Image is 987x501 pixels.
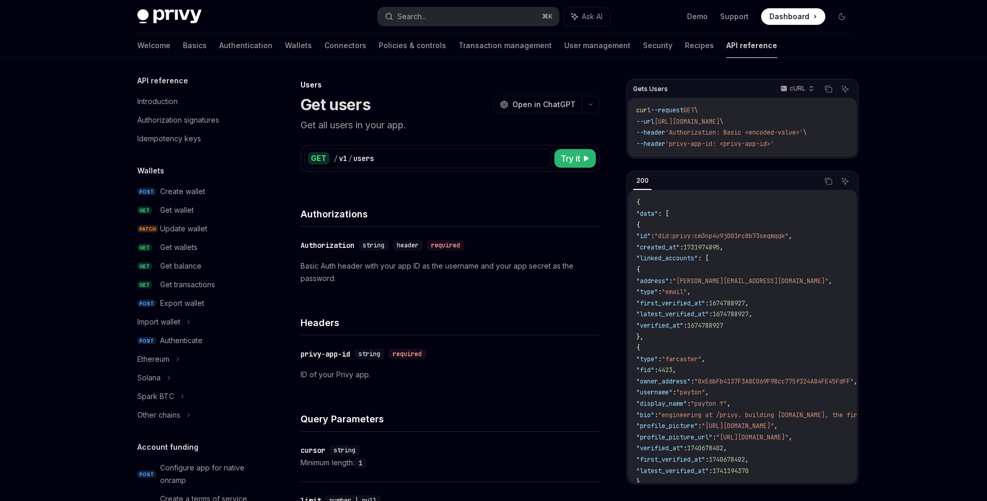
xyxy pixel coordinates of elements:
[427,240,464,250] div: required
[691,377,694,386] span: :
[636,288,658,296] span: "type"
[712,310,749,318] span: 1674788927
[694,106,698,114] span: \
[129,238,262,257] a: GETGet wallets
[137,470,156,478] span: POST
[137,225,158,233] span: PATCH
[709,299,745,307] span: 1674788927
[636,299,705,307] span: "first_verified_at"
[705,299,709,307] span: :
[301,118,599,132] p: Get all users in your app.
[673,366,676,374] span: ,
[636,140,665,148] span: --header
[726,33,777,58] a: API reference
[348,153,352,164] div: /
[636,355,658,363] span: "type"
[137,353,169,365] div: Ethereum
[687,11,708,22] a: Demo
[160,260,202,272] div: Get balance
[564,7,610,26] button: Ask AI
[636,377,691,386] span: "owner_address"
[687,321,723,330] span: 1674788927
[636,444,683,452] span: "verified_at"
[160,185,205,198] div: Create wallet
[137,281,152,289] span: GET
[803,128,807,137] span: \
[389,349,426,359] div: required
[459,33,552,58] a: Transaction management
[379,33,446,58] a: Policies & controls
[308,152,330,165] div: GET
[687,400,691,408] span: :
[685,33,714,58] a: Recipes
[636,478,643,486] span: },
[790,84,806,93] p: cURL
[705,388,709,396] span: ,
[137,95,178,108] div: Introduction
[129,275,262,294] a: GETGet transactions
[160,223,207,235] div: Update wallet
[129,331,262,350] a: POSTAuthenticate
[129,129,262,148] a: Idempotency keys
[651,106,683,114] span: --request
[160,334,203,347] div: Authenticate
[137,372,161,384] div: Solana
[636,433,712,441] span: "profile_picture_url"
[137,188,156,196] span: POST
[745,299,749,307] span: ,
[723,444,727,452] span: ,
[334,446,355,454] span: string
[636,117,654,126] span: --url
[137,114,219,126] div: Authorization signatures
[683,444,687,452] span: :
[658,210,669,218] span: : [
[137,300,156,307] span: POST
[633,174,652,187] div: 200
[702,355,705,363] span: ,
[712,433,716,441] span: :
[160,204,194,216] div: Get wallet
[698,422,702,430] span: :
[636,232,651,240] span: "id"
[129,257,262,275] a: GETGet balance
[636,333,643,341] span: },
[683,243,720,252] span: 1731974895
[137,9,202,24] img: dark logo
[353,153,374,164] div: users
[720,243,723,252] span: ,
[745,455,749,464] span: ,
[673,388,676,396] span: :
[137,409,180,421] div: Other chains
[716,433,789,441] span: "[URL][DOMAIN_NAME]"
[687,288,691,296] span: ,
[633,85,668,93] span: Gets Users
[654,117,720,126] span: [URL][DOMAIN_NAME]
[285,33,312,58] a: Wallets
[834,8,850,25] button: Toggle dark mode
[838,82,852,96] button: Ask AI
[662,355,702,363] span: "farcaster"
[334,153,338,164] div: /
[662,288,687,296] span: "email"
[775,80,819,98] button: cURL
[654,232,789,240] span: "did:privy:cm3np4u9j001rc8b73seqmqqk"
[301,316,599,330] h4: Headers
[636,411,654,419] span: "bio"
[301,240,354,250] div: Authorization
[137,75,188,87] h5: API reference
[129,201,262,219] a: GETGet wallet
[636,321,683,330] span: "verified_at"
[854,377,857,386] span: ,
[137,207,152,214] span: GET
[636,266,640,274] span: {
[636,254,698,262] span: "linked_accounts"
[761,8,825,25] a: Dashboard
[324,33,366,58] a: Connectors
[397,10,426,23] div: Search...
[542,12,553,21] span: ⌘ K
[137,390,174,403] div: Spark BTC
[709,455,745,464] span: 1740678402
[397,241,419,249] span: header
[789,232,792,240] span: ,
[219,33,273,58] a: Authentication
